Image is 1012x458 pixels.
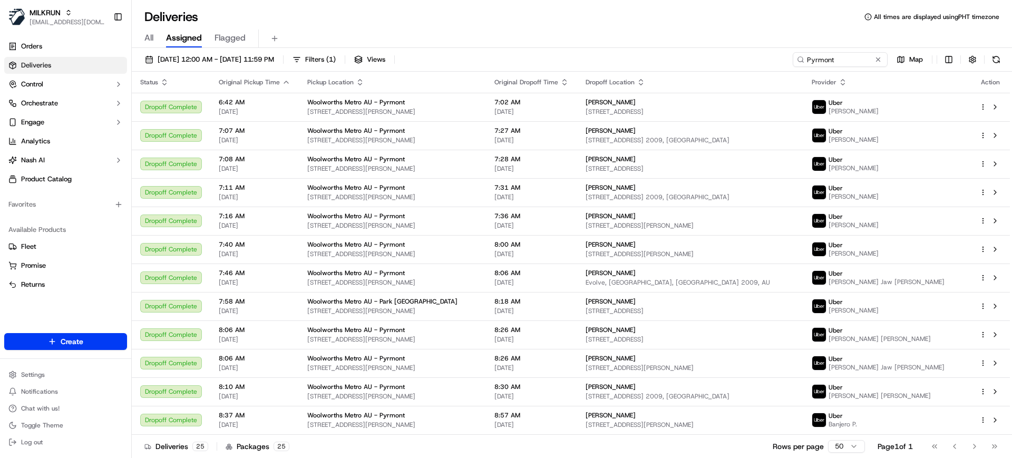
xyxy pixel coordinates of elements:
span: 8:00 AM [494,240,569,249]
span: 8:57 AM [494,411,569,420]
span: Woolworths Metro AU - Pyrmont [307,240,405,249]
span: [PERSON_NAME] [586,269,636,277]
span: [DATE] [219,250,290,258]
span: Woolworths Metro AU - Pyrmont [307,212,405,220]
img: uber-new-logo.jpeg [812,186,826,199]
span: [STREET_ADDRESS][PERSON_NAME] [307,392,478,401]
span: Woolworths Metro AU - Pyrmont [307,126,405,135]
img: uber-new-logo.jpeg [812,242,826,256]
span: [DATE] [494,307,569,315]
span: [DATE] [219,364,290,372]
span: Control [21,80,43,89]
div: Deliveries [144,441,208,452]
span: [DATE] [219,221,290,230]
button: Chat with us! [4,401,127,416]
button: MILKRUNMILKRUN[EMAIL_ADDRESS][DOMAIN_NAME] [4,4,109,30]
button: Notifications [4,384,127,399]
span: Settings [21,371,45,379]
span: [STREET_ADDRESS][PERSON_NAME] [307,335,478,344]
span: [DATE] [494,392,569,401]
img: uber-new-logo.jpeg [812,100,826,114]
button: Refresh [989,52,1004,67]
span: [PERSON_NAME] [PERSON_NAME] [829,392,931,400]
img: uber-new-logo.jpeg [812,356,826,370]
span: 8:37 AM [219,411,290,420]
span: [STREET_ADDRESS] [586,108,794,116]
span: [DATE] [219,421,290,429]
span: Create [61,336,83,347]
button: Engage [4,114,127,131]
img: uber-new-logo.jpeg [812,413,826,427]
span: [PERSON_NAME] [586,155,636,163]
span: Analytics [21,137,50,146]
span: [PERSON_NAME] [829,164,879,172]
span: Woolworths Metro AU - Pyrmont [307,183,405,192]
img: MILKRUN [8,8,25,25]
span: 8:06 AM [219,326,290,334]
a: Analytics [4,133,127,150]
span: [STREET_ADDRESS][PERSON_NAME] [307,307,478,315]
span: Log out [21,438,43,446]
span: Flagged [215,32,246,44]
span: [PERSON_NAME] [829,221,879,229]
img: uber-new-logo.jpeg [812,271,826,285]
span: 8:26 AM [494,326,569,334]
img: uber-new-logo.jpeg [812,129,826,142]
span: [DATE] [494,136,569,144]
span: All [144,32,153,44]
span: Map [909,55,923,64]
span: [PERSON_NAME] [586,297,636,306]
span: [STREET_ADDRESS][PERSON_NAME] [307,250,478,258]
span: [DATE] [494,108,569,116]
span: 7:08 AM [219,155,290,163]
span: [STREET_ADDRESS][PERSON_NAME] [307,193,478,201]
span: Uber [829,383,843,392]
span: [STREET_ADDRESS] [586,164,794,173]
span: Uber [829,241,843,249]
span: [DATE] [494,364,569,372]
span: [DATE] [494,250,569,258]
span: [PERSON_NAME] [586,326,636,334]
span: [PERSON_NAME] [829,192,879,201]
span: Woolworths Metro AU - Pyrmont [307,326,405,334]
img: uber-new-logo.jpeg [812,385,826,398]
span: [DATE] [219,335,290,344]
span: [DATE] [219,193,290,201]
span: [PERSON_NAME] [829,135,879,144]
span: [DATE] [494,164,569,173]
span: Filters [305,55,336,64]
img: uber-new-logo.jpeg [812,214,826,228]
button: [EMAIL_ADDRESS][DOMAIN_NAME] [30,18,105,26]
span: [STREET_ADDRESS][PERSON_NAME] [307,221,478,230]
span: Woolworths Metro AU - Pyrmont [307,98,405,106]
span: Orders [21,42,42,51]
div: Page 1 of 1 [878,441,913,452]
span: [PERSON_NAME] [586,183,636,192]
span: Pickup Location [307,78,354,86]
span: Original Dropoff Time [494,78,558,86]
span: Assigned [166,32,202,44]
span: [STREET_ADDRESS][PERSON_NAME] [307,136,478,144]
span: [DATE] [494,278,569,287]
div: Favorites [4,196,127,213]
span: Product Catalog [21,174,72,184]
span: Uber [829,412,843,420]
span: Dropoff Location [586,78,635,86]
span: Evolve, [GEOGRAPHIC_DATA], [GEOGRAPHIC_DATA] 2009, AU [586,278,794,287]
span: Nash AI [21,155,45,165]
button: Nash AI [4,152,127,169]
span: All times are displayed using PHT timezone [874,13,999,21]
span: [STREET_ADDRESS][PERSON_NAME] [586,250,794,258]
span: [PERSON_NAME] [586,411,636,420]
span: [PERSON_NAME] [829,107,879,115]
span: [PERSON_NAME] Jaw [PERSON_NAME] [829,363,945,372]
span: Woolworths Metro AU - Pyrmont [307,411,405,420]
span: Provider [812,78,836,86]
span: Deliveries [21,61,51,70]
span: [DATE] [219,392,290,401]
span: Toggle Theme [21,421,63,430]
span: Uber [829,326,843,335]
span: [STREET_ADDRESS] 2009, [GEOGRAPHIC_DATA] [586,392,794,401]
span: [STREET_ADDRESS] [586,307,794,315]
